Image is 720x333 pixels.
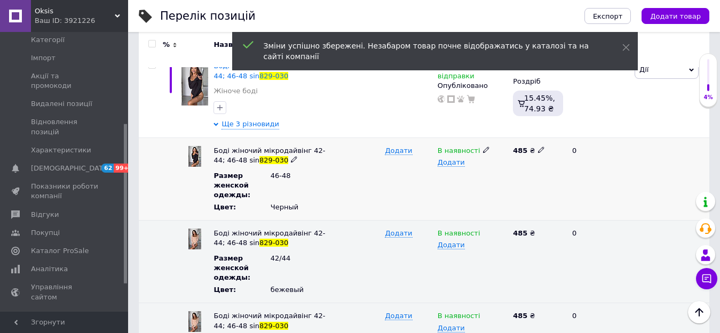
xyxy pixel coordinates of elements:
[213,254,270,283] div: Размер женской одежды :
[213,62,325,79] a: Боді жіночий мікродайвінг 42-44; 46-48 sin829-030
[188,146,201,167] img: Боди женский микродайвинг 42-44; 46-48 sin829-030 Черный, 46-48
[385,147,412,155] span: Додати
[438,312,480,323] span: В наявності
[114,164,131,173] span: 99+
[688,301,710,323] button: Наверх
[31,228,60,238] span: Покупці
[213,171,270,200] div: Размер женской одежды :
[181,61,208,105] img: Боди женский микродайвинг 42-44; 46-48 sin829-030
[566,138,632,221] div: 0
[566,53,632,138] div: 1
[639,66,648,74] span: Дії
[438,81,508,91] div: Опубліковано
[385,229,412,238] span: Додати
[438,158,465,167] span: Додати
[31,53,56,63] span: Імпорт
[31,210,59,220] span: Відгуки
[385,312,412,320] span: Додати
[31,311,99,330] span: Гаманець компанії
[513,229,527,237] b: 485
[513,77,563,86] div: Роздріб
[513,312,527,320] b: 485
[101,164,114,173] span: 62
[696,268,717,289] button: Чат з покупцем
[213,147,325,164] span: Боді жіночий мікродайвінг 42-44; 46-48 sin
[259,72,288,80] span: 829-030
[513,147,527,155] b: 485
[650,12,701,20] span: Додати товар
[642,8,709,24] button: Додати товар
[259,239,288,247] span: 829-030
[221,119,279,129] span: Ще 3 різновиди
[700,94,717,101] div: 4%
[513,311,563,321] div: ₴
[271,171,327,181] div: 46-48
[213,202,269,212] div: Цвет :
[330,53,382,138] div: [DATE]
[31,35,65,45] span: Категорії
[160,11,256,22] div: Перелік позицій
[31,117,99,136] span: Відновлення позицій
[438,147,480,158] span: В наявності
[213,285,269,295] div: Цвет :
[584,8,631,24] button: Експорт
[31,264,68,274] span: Аналітика
[271,285,327,295] div: бежевый
[31,282,99,302] span: Управління сайтом
[213,86,257,96] a: Жіноче боді
[31,182,99,201] span: Показники роботи компанії
[259,322,288,330] span: 829-030
[593,12,623,20] span: Експорт
[513,229,563,238] div: ₴
[271,202,327,212] div: Черный
[213,312,325,329] span: Боді жіночий мікродайвінг 42-44; 46-48 sin
[31,71,99,91] span: Акції та промокоди
[264,40,596,62] div: Зміни успішно збережені. Незабаром товар почне відображатись у каталозі та на сайті компанії
[513,146,563,156] div: ₴
[35,16,128,26] div: Ваш ID: 3921226
[188,311,201,332] img: Боди женский микродайвинг 42-44; 46-48 sin829-030 бежевый, 46-48
[31,145,91,155] span: Характеристики
[31,99,92,109] span: Видалені позиції
[213,40,237,50] span: Назва
[271,254,327,263] div: 42/44
[566,221,632,303] div: 0
[213,62,325,79] span: Боді жіночий мікродайвінг 42-44; 46-48 sin
[524,94,555,113] span: 15.45%, 74.93 ₴
[438,229,480,240] span: В наявності
[31,164,110,173] span: [DEMOGRAPHIC_DATA]
[163,40,170,50] span: %
[31,246,89,256] span: Каталог ProSale
[259,156,288,164] span: 829-030
[438,241,465,249] span: Додати
[35,6,115,16] span: Oksis
[188,229,201,249] img: Боди женский микродайвинг 42-44; 46-48 sin829-030 бежевый, 42/44
[213,229,325,247] span: Боді жіночий мікродайвінг 42-44; 46-48 sin
[438,324,465,332] span: Додати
